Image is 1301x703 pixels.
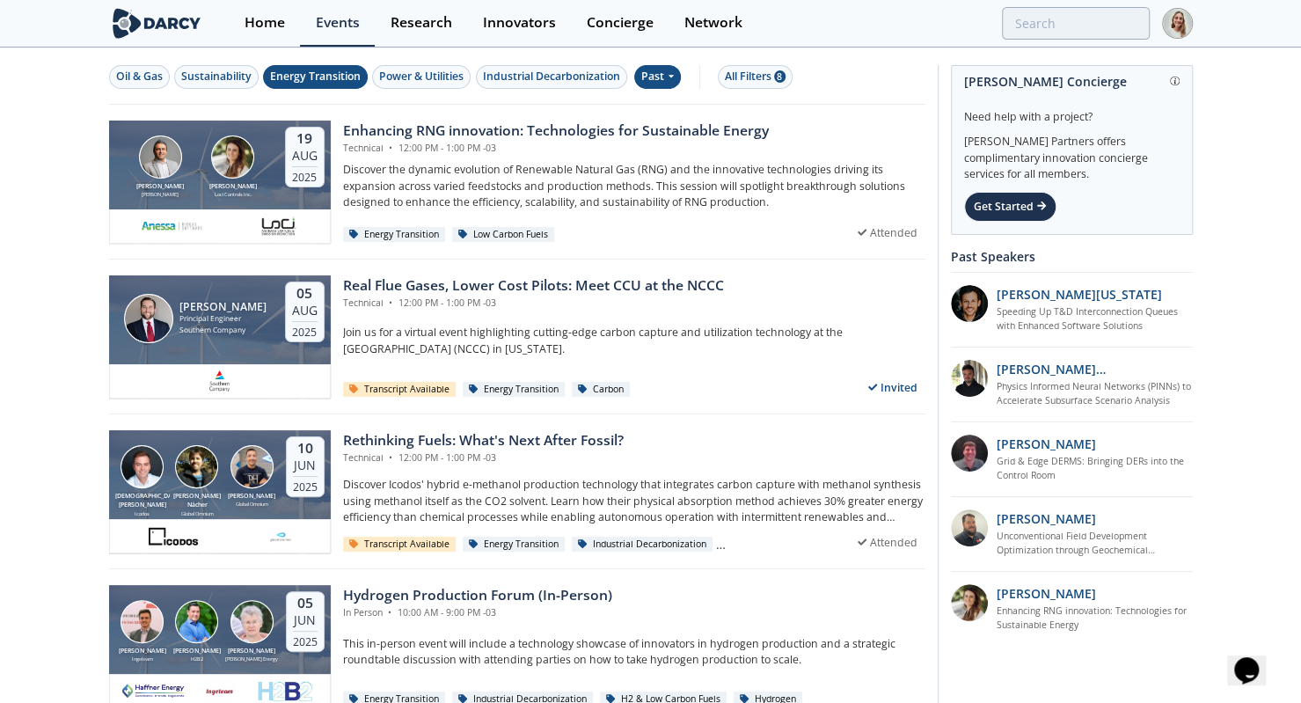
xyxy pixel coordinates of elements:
[964,66,1180,97] div: [PERSON_NAME] Concierge
[181,69,252,84] div: Sustainability
[372,65,471,89] button: Power & Utilities
[133,182,187,192] div: [PERSON_NAME]
[224,647,279,656] div: [PERSON_NAME]
[316,16,360,30] div: Events
[116,69,163,84] div: Oil & Gas
[343,606,612,620] div: In Person 10:00 AM - 9:00 PM -03
[725,69,786,84] div: All Filters
[483,69,620,84] div: Industrial Decarbonization
[951,285,988,322] img: 1b183925-147f-4a47-82c9-16eeeed5003c
[170,510,224,517] div: Global Omnium
[343,585,612,606] div: Hydrogen Production Forum (In-Person)
[208,370,230,392] img: 1616523795096-Southern%20Company.png
[587,16,654,30] div: Concierge
[951,360,988,397] img: 20112e9a-1f67-404a-878c-a26f1c79f5da
[343,537,457,553] div: Transcript Available
[293,440,318,458] div: 10
[684,16,742,30] div: Network
[174,65,259,89] button: Sustainability
[463,382,566,398] div: Energy Transition
[179,301,267,313] div: [PERSON_NAME]
[293,595,318,612] div: 05
[255,680,317,701] img: 1636579499357-logo-h2b2%5B1%5D.jpg
[997,435,1096,453] p: [PERSON_NAME]
[391,16,452,30] div: Research
[343,382,457,398] div: Transcript Available
[483,16,556,30] div: Innovators
[343,162,925,210] p: Discover the dynamic evolution of Renewable Natural Gas (RNG) and the innovative technologies dri...
[572,382,631,398] div: Carbon
[951,584,988,621] img: 737ad19b-6c50-4cdf-92c7-29f5966a019e
[343,142,769,156] div: Technical 12:00 PM - 1:00 PM -03
[115,647,170,656] div: [PERSON_NAME]
[293,631,318,648] div: 2025
[224,492,279,502] div: [PERSON_NAME]
[343,227,446,243] div: Energy Transition
[292,130,318,148] div: 19
[230,445,274,488] img: Rubén Hervás Martínez
[292,321,318,339] div: 2025
[293,612,318,628] div: Jun
[293,458,318,473] div: Jun
[385,606,395,619] span: •
[121,600,164,643] img: Francisco Javier Sánchez Primo
[997,305,1193,333] a: Speeding Up T&D Interconnection Queues with Enhanced Software Solutions
[951,435,988,472] img: accc9a8e-a9c1-4d58-ae37-132228efcf55
[179,313,267,325] div: Principal Engineer
[270,69,361,84] div: Energy Transition
[115,655,170,663] div: Ingeteam
[774,70,786,83] span: 8
[997,509,1096,528] p: [PERSON_NAME]
[263,65,368,89] button: Energy Transition
[850,222,925,244] div: Attended
[476,65,627,89] button: Industrial Decarbonization
[634,65,681,89] div: Past
[343,477,925,525] p: Discover Icodos' hybrid e-methanol production technology that integrates carbon capture with meth...
[452,227,555,243] div: Low Carbon Fuels
[175,600,218,643] img: Pedro Pajares
[170,647,224,656] div: [PERSON_NAME]
[259,216,297,237] img: 2b793097-40cf-4f6d-9bc3-4321a642668f
[997,360,1193,378] p: [PERSON_NAME] [PERSON_NAME]
[997,285,1162,304] p: [PERSON_NAME][US_STATE]
[109,430,925,553] a: Christian Wünsch [DEMOGRAPHIC_DATA][PERSON_NAME] Icodos Feliu Sempere Nàcher [PERSON_NAME] Nàcher...
[139,135,182,179] img: Amir Akbari
[463,537,566,553] div: Energy Transition
[343,275,724,297] div: Real Flue Gases, Lower Cost Pilots: Meet CCU at the NCCC
[1170,77,1180,86] img: information.svg
[124,294,173,343] img: John Carroll
[379,69,464,84] div: Power & Utilities
[951,241,1193,272] div: Past Speakers
[343,325,925,357] p: Join us for a virtual event highlighting cutting-edge carbon capture and utilization technology a...
[245,16,285,30] div: Home
[293,476,318,494] div: 2025
[203,680,235,701] img: 87ca1092-bcd8-4a99-9c3a-4ff482c1e025
[343,297,724,311] div: Technical 12:00 PM - 1:00 PM -03
[386,142,396,154] span: •
[343,430,624,451] div: Rethinking Fuels: What's Next After Fossil?
[1002,7,1150,40] input: Advanced Search
[224,655,279,663] div: [PERSON_NAME] Energy
[224,501,279,508] div: Global Omnium
[109,275,925,399] a: John Carroll [PERSON_NAME] Principal Engineer Southern Company 05 Aug 2025 Real Flue Gases, Lower...
[141,216,202,237] img: 551440aa-d0f4-4a32-b6e2-e91f2a0781fe
[386,297,396,309] span: •
[133,191,187,198] div: [PERSON_NAME]
[386,451,396,464] span: •
[850,531,925,553] div: Attended
[997,530,1193,558] a: Unconventional Field Development Optimization through Geochemical Fingerprinting Technology
[997,584,1096,603] p: [PERSON_NAME]
[964,192,1056,222] div: Get Started
[109,65,170,89] button: Oil & Gas
[292,303,318,319] div: Aug
[1162,8,1193,39] img: Profile
[292,148,318,164] div: Aug
[964,125,1180,183] div: [PERSON_NAME] Partners offers complimentary innovation concierge services for all members.
[997,380,1193,408] a: Physics Informed Neural Networks (PINNs) to Accelerate Subsurface Scenario Analysis
[230,600,274,643] img: Nathalie Ionesco
[292,166,318,184] div: 2025
[343,451,624,465] div: Technical 12:00 PM - 1:00 PM -03
[211,135,254,179] img: Nicole Neff
[122,680,184,701] img: a36b7312-a68c-433c-af4c-423f51b7b01c
[860,377,925,399] div: Invited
